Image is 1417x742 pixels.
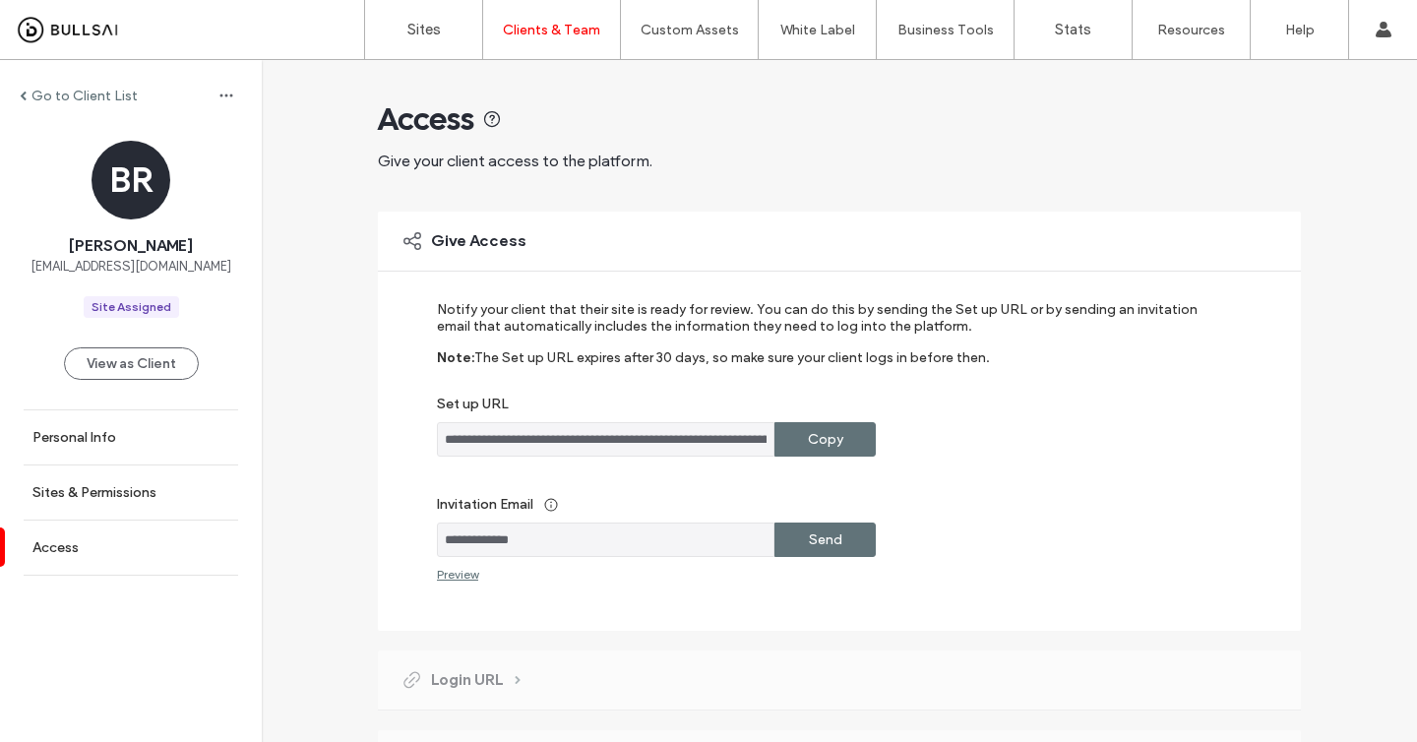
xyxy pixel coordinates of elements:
span: Help [45,14,86,31]
label: Custom Assets [641,22,739,38]
span: [EMAIL_ADDRESS][DOMAIN_NAME] [31,257,231,277]
span: [PERSON_NAME] [69,235,193,257]
label: Personal Info [32,429,116,446]
label: Set up URL [437,396,1215,422]
button: View as Client [64,347,199,380]
div: Site Assigned [92,298,171,316]
span: Give your client access to the platform. [378,152,652,170]
span: Access [378,99,474,139]
label: Access [32,539,79,556]
label: Business Tools [897,22,994,38]
label: Note: [437,349,474,396]
label: Sites [407,21,441,38]
div: BR [92,141,170,219]
div: Preview [437,567,478,582]
label: Help [1285,22,1315,38]
label: Send [809,522,842,558]
label: Invitation Email [437,486,1215,523]
span: Login URL [431,669,503,691]
span: Give Access [431,230,526,252]
label: Notify your client that their site is ready for review. You can do this by sending the Set up URL... [437,301,1215,349]
label: Go to Client List [31,88,138,104]
label: Clients & Team [503,22,600,38]
label: White Label [780,22,855,38]
label: Copy [808,421,843,458]
label: Resources [1157,22,1225,38]
label: Stats [1055,21,1091,38]
label: The Set up URL expires after 30 days, so make sure your client logs in before then. [474,349,990,396]
label: Sites & Permissions [32,484,156,501]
